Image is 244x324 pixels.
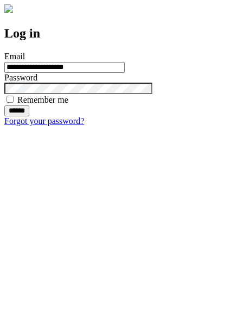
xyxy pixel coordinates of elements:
label: Email [4,52,25,61]
label: Remember me [17,95,68,104]
label: Password [4,73,37,82]
img: logo-4e3dc11c47720685a147b03b5a06dd966a58ff35d612b21f08c02c0306f2b779.png [4,4,13,13]
h2: Log in [4,26,240,41]
a: Forgot your password? [4,116,84,126]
